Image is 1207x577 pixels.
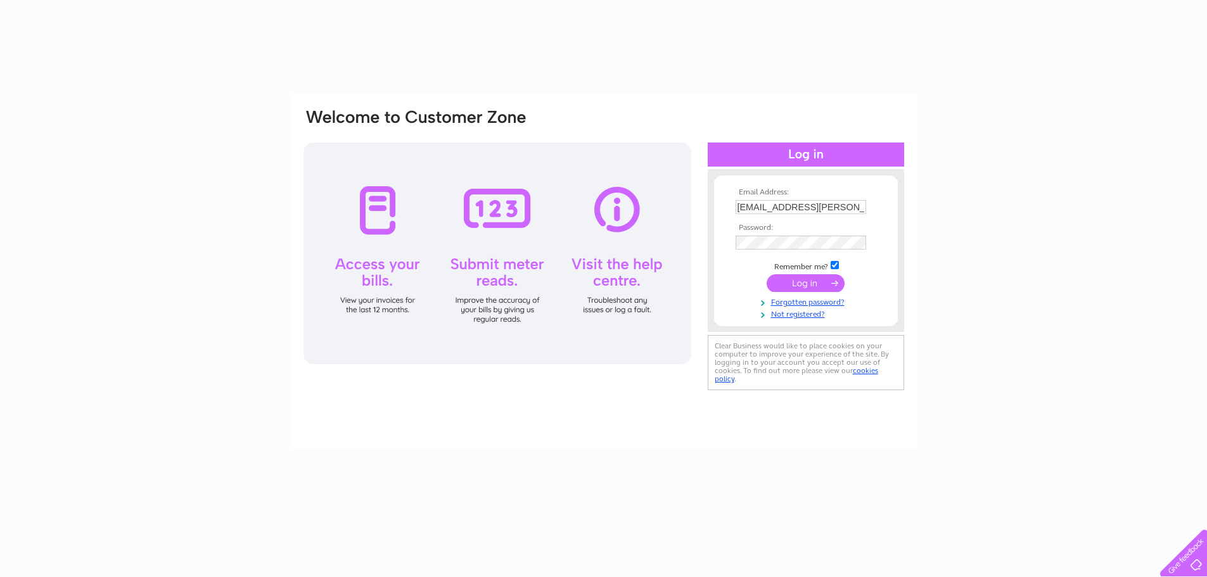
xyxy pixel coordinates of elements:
[767,274,845,292] input: Submit
[736,307,879,319] a: Not registered?
[732,259,879,272] td: Remember me?
[732,188,879,197] th: Email Address:
[708,335,904,390] div: Clear Business would like to place cookies on your computer to improve your experience of the sit...
[736,295,879,307] a: Forgotten password?
[732,224,879,232] th: Password:
[715,366,878,383] a: cookies policy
